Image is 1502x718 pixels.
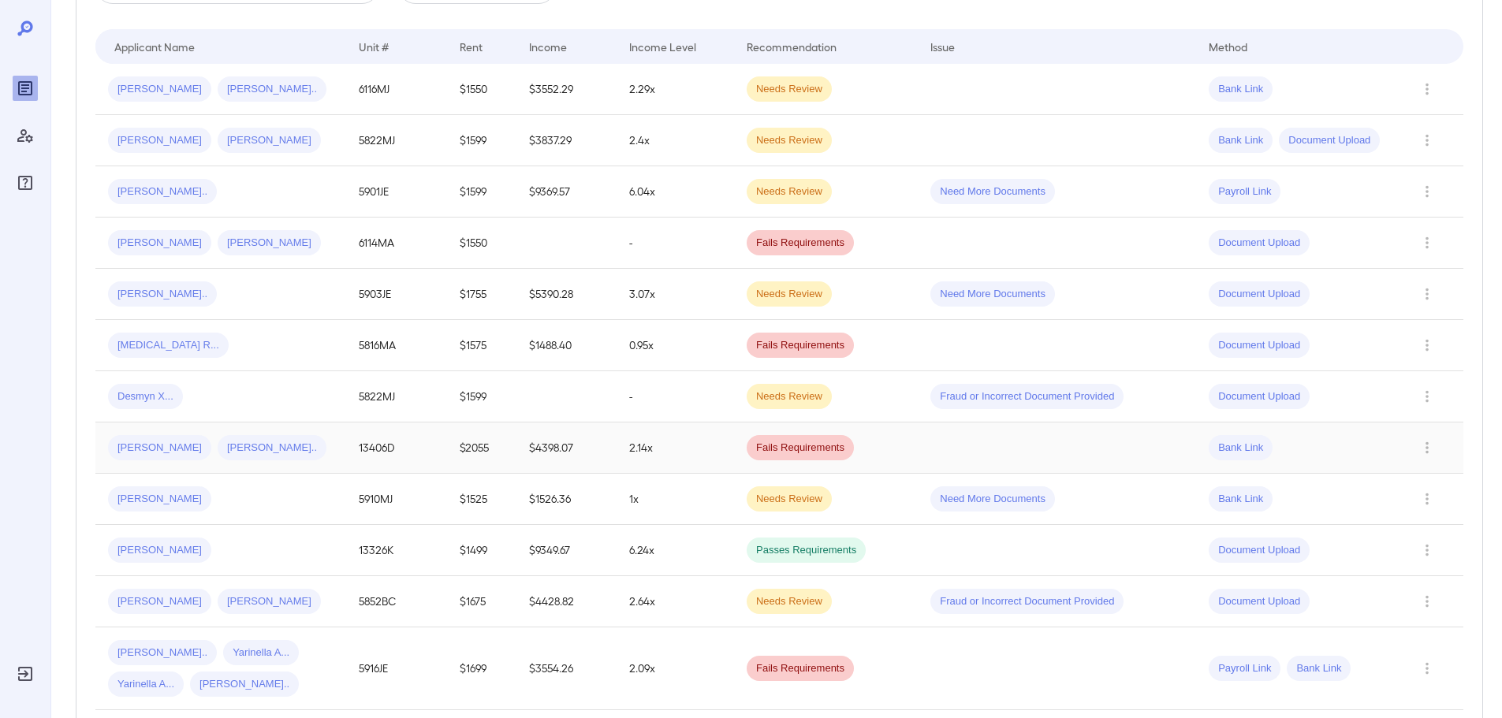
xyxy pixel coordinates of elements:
span: Fails Requirements [747,441,854,456]
button: Row Actions [1414,179,1440,204]
button: Row Actions [1414,128,1440,153]
td: 6114MA [346,218,446,269]
td: 2.09x [617,627,734,710]
button: Row Actions [1414,589,1440,614]
td: 5852BC [346,576,446,627]
td: - [617,371,734,422]
span: [PERSON_NAME].. [190,677,299,692]
div: Log Out [13,661,38,686]
span: Bank Link [1209,82,1273,97]
span: Yarinella A... [223,645,299,660]
td: $1525 [447,474,516,525]
span: Bank Link [1209,133,1273,148]
span: [PERSON_NAME].. [218,441,326,456]
span: Needs Review [747,184,832,199]
div: Recommendation [747,37,837,56]
span: Passes Requirements [747,543,866,558]
td: 2.29x [617,64,734,115]
td: $1499 [447,525,516,576]
span: Document Upload [1279,133,1380,148]
td: $9369.57 [516,166,617,218]
button: Row Actions [1414,230,1440,255]
td: $1599 [447,371,516,422]
td: $1575 [447,320,516,371]
span: Yarinella A... [108,677,184,692]
td: $4428.82 [516,576,617,627]
td: 6.24x [617,525,734,576]
td: 5822MJ [346,115,446,166]
span: [MEDICAL_DATA] R... [108,338,229,353]
span: [PERSON_NAME] [218,236,321,251]
span: [PERSON_NAME] [108,492,211,507]
span: Document Upload [1209,389,1310,404]
span: Fails Requirements [747,236,854,251]
span: Bank Link [1209,441,1273,456]
button: Row Actions [1414,281,1440,307]
td: $4398.07 [516,422,617,474]
div: Issue [930,37,956,56]
td: $1675 [447,576,516,627]
span: [PERSON_NAME].. [218,82,326,97]
span: [PERSON_NAME] [108,82,211,97]
td: 0.95x [617,320,734,371]
td: 13326K [346,525,446,576]
button: Row Actions [1414,486,1440,512]
div: FAQ [13,170,38,195]
span: [PERSON_NAME].. [108,287,217,302]
span: Payroll Link [1209,184,1280,199]
td: $3837.29 [516,115,617,166]
td: 6116MJ [346,64,446,115]
td: $1526.36 [516,474,617,525]
span: Needs Review [747,287,832,302]
button: Row Actions [1414,538,1440,563]
td: 5901JE [346,166,446,218]
span: Document Upload [1209,236,1310,251]
button: Row Actions [1414,435,1440,460]
td: 5910MJ [346,474,446,525]
td: $2055 [447,422,516,474]
span: [PERSON_NAME] [218,133,321,148]
div: Rent [460,37,485,56]
td: 5816MA [346,320,446,371]
td: $9349.67 [516,525,617,576]
td: $1550 [447,218,516,269]
span: Document Upload [1209,594,1310,609]
td: 5822MJ [346,371,446,422]
span: Fails Requirements [747,661,854,676]
span: Needs Review [747,389,832,404]
span: Need More Documents [930,492,1055,507]
span: [PERSON_NAME] [108,236,211,251]
div: Method [1209,37,1247,56]
span: Bank Link [1209,492,1273,507]
td: $1599 [447,166,516,218]
span: Fails Requirements [747,338,854,353]
span: Need More Documents [930,184,1055,199]
span: Fraud or Incorrect Document Provided [930,594,1124,609]
td: $1599 [447,115,516,166]
td: 2.4x [617,115,734,166]
div: Unit # [359,37,389,56]
td: $1755 [447,269,516,320]
td: $1488.40 [516,320,617,371]
span: [PERSON_NAME].. [108,184,217,199]
div: Income Level [629,37,696,56]
td: 6.04x [617,166,734,218]
button: Row Actions [1414,76,1440,102]
span: Bank Link [1287,661,1351,676]
td: 5916JE [346,627,446,710]
span: Document Upload [1209,287,1310,302]
td: $1699 [447,627,516,710]
span: [PERSON_NAME] [108,441,211,456]
td: $1550 [447,64,516,115]
td: $3554.26 [516,627,617,710]
span: Document Upload [1209,338,1310,353]
span: Needs Review [747,594,832,609]
td: $5390.28 [516,269,617,320]
span: Desmyn X... [108,389,183,404]
span: [PERSON_NAME] [108,594,211,609]
span: [PERSON_NAME] [218,594,321,609]
td: $3552.29 [516,64,617,115]
span: Fraud or Incorrect Document Provided [930,389,1124,404]
td: 1x [617,474,734,525]
span: Payroll Link [1209,661,1280,676]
